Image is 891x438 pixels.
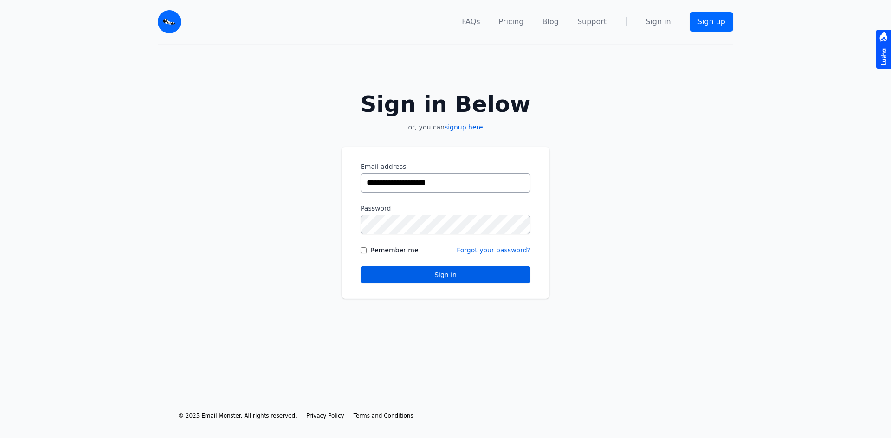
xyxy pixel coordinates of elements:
label: Password [361,204,530,213]
a: Terms and Conditions [354,412,413,419]
a: Sign up [690,12,733,32]
label: Remember me [370,245,419,255]
a: Privacy Policy [306,412,344,419]
a: Forgot your password? [457,246,530,254]
label: Email address [361,162,530,171]
a: signup here [445,123,483,131]
span: Privacy Policy [306,412,344,419]
a: FAQs [462,16,480,27]
a: Blog [542,16,559,27]
img: Email Monster [158,10,181,33]
a: Pricing [499,16,524,27]
h2: Sign in Below [342,93,549,115]
p: or, you can [342,122,549,132]
li: © 2025 Email Monster. All rights reserved. [178,412,297,419]
a: Support [577,16,607,27]
a: Sign in [646,16,671,27]
button: Sign in [361,266,530,283]
span: Terms and Conditions [354,412,413,419]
